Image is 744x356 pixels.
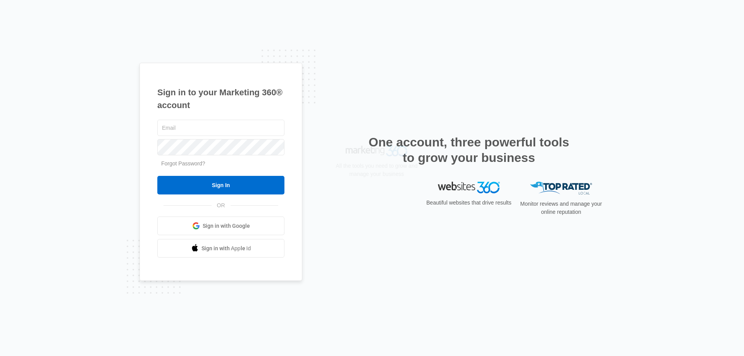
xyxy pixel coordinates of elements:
[425,199,512,207] p: Beautiful websites that drive results
[530,182,592,194] img: Top Rated Local
[157,217,284,235] a: Sign in with Google
[157,120,284,136] input: Email
[346,182,408,193] img: Marketing 360
[157,176,284,194] input: Sign In
[157,239,284,258] a: Sign in with Apple Id
[201,244,251,253] span: Sign in with Apple Id
[438,182,500,193] img: Websites 360
[203,222,250,230] span: Sign in with Google
[366,134,572,165] h2: One account, three powerful tools to grow your business
[161,160,205,167] a: Forgot Password?
[333,198,420,214] p: All the tools you need to grow and manage your business
[212,201,231,210] span: OR
[518,200,604,216] p: Monitor reviews and manage your online reputation
[157,86,284,112] h1: Sign in to your Marketing 360® account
